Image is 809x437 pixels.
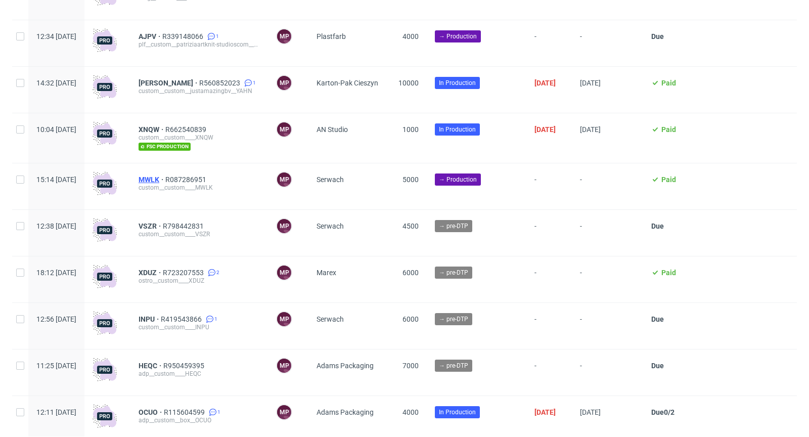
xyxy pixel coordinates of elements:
[139,40,260,49] div: plf__custom__patriziaartknit-studioscom__AJPV
[139,370,260,378] div: adp__custom____HEQC
[534,79,556,87] span: [DATE]
[139,176,165,184] a: MWLK
[277,359,291,373] figcaption: MP
[93,75,117,99] img: pro-icon.017ec5509f39f3e742e3.png
[534,125,556,134] span: [DATE]
[36,125,76,134] span: 10:04 [DATE]
[165,176,208,184] a: R087286951
[242,79,256,87] a: 1
[277,219,291,233] figcaption: MP
[580,125,601,134] span: [DATE]
[277,312,291,326] figcaption: MP
[36,408,76,416] span: 12:11 [DATE]
[398,79,419,87] span: 10000
[139,315,161,323] a: INPU
[163,222,206,230] span: R798442831
[162,32,205,40] a: R339148066
[277,172,291,187] figcaption: MP
[93,404,117,428] img: pro-icon.017ec5509f39f3e742e3.png
[661,176,676,184] span: Paid
[93,265,117,289] img: pro-icon.017ec5509f39f3e742e3.png
[317,408,374,416] span: Adams Packaging
[199,79,242,87] a: R560852023
[139,362,163,370] a: HEQC
[580,32,635,54] span: -
[439,222,468,231] span: → pre-DTP
[439,32,477,41] span: → Production
[534,362,564,383] span: -
[651,32,664,40] span: Due
[580,408,601,416] span: [DATE]
[580,176,635,197] span: -
[36,269,76,277] span: 18:12 [DATE]
[651,362,664,370] span: Due
[214,315,217,323] span: 1
[661,79,676,87] span: Paid
[36,362,76,370] span: 11:25 [DATE]
[534,408,556,416] span: [DATE]
[139,87,260,95] div: custom__custom__justamazingbv__YAHN
[36,176,76,184] span: 15:14 [DATE]
[402,222,419,230] span: 4500
[36,222,76,230] span: 12:38 [DATE]
[163,362,206,370] a: R950459395
[165,125,208,134] span: R662540839
[317,222,344,230] span: Serwach
[402,315,419,323] span: 6000
[139,222,163,230] a: VSZR
[439,78,476,88] span: In Production
[534,32,564,54] span: -
[651,315,664,323] span: Due
[36,32,76,40] span: 12:34 [DATE]
[139,416,260,424] div: adp__custom__box__OCUO
[206,269,219,277] a: 2
[93,311,117,335] img: pro-icon.017ec5509f39f3e742e3.png
[317,125,348,134] span: AN Studio
[139,408,164,416] a: OCUO
[139,277,260,285] div: ostro__custom____XDUZ
[163,269,206,277] a: R723207553
[139,184,260,192] div: custom__custom____MWLK
[317,362,374,370] span: Adams Packaging
[253,79,256,87] span: 1
[439,268,468,277] span: → pre-DTP
[534,176,564,197] span: -
[651,408,664,416] span: Due
[93,358,117,382] img: pro-icon.017ec5509f39f3e742e3.png
[402,32,419,40] span: 4000
[216,32,219,40] span: 1
[402,269,419,277] span: 6000
[402,408,419,416] span: 4000
[317,315,344,323] span: Serwach
[661,269,676,277] span: Paid
[402,125,419,134] span: 1000
[439,175,477,184] span: → Production
[580,315,635,337] span: -
[139,79,199,87] span: [PERSON_NAME]
[139,32,162,40] a: AJPV
[205,32,219,40] a: 1
[580,362,635,383] span: -
[580,222,635,244] span: -
[277,29,291,43] figcaption: MP
[93,28,117,53] img: pro-icon.017ec5509f39f3e742e3.png
[277,266,291,280] figcaption: MP
[139,323,260,331] div: custom__custom____INPU
[317,79,378,87] span: Karton-Pak Cieszyn
[216,269,219,277] span: 2
[317,32,346,40] span: Plastfarb
[217,408,220,416] span: 1
[93,171,117,196] img: pro-icon.017ec5509f39f3e742e3.png
[139,269,163,277] a: XDUZ
[161,315,204,323] a: R419543866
